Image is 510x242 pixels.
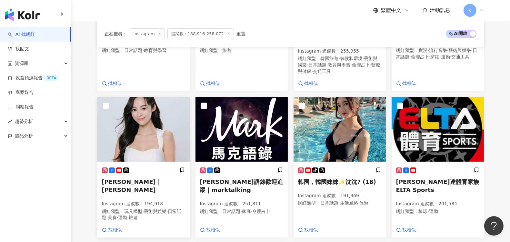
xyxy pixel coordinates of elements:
a: 找相似 [102,227,122,233]
span: · [370,62,371,67]
a: 找相似 [102,80,122,87]
span: 棒球 [419,209,428,214]
span: 繁體中文 [381,7,402,14]
span: 流行音樂 [429,48,447,53]
span: · [429,54,430,59]
a: 找相似 [298,227,318,233]
span: Instagram [130,28,165,39]
span: · [326,62,328,67]
span: 日常話題 [223,209,241,214]
span: 交通工具 [451,54,469,59]
span: 找相似 [305,227,318,233]
span: · [428,48,429,53]
span: · [143,209,144,214]
span: 找相似 [206,227,220,233]
span: 找相似 [108,227,122,233]
span: 穿搭 [430,54,439,59]
span: 日常話題 [321,200,339,206]
span: 生活風格 [340,200,358,206]
a: 找相似 [298,80,318,87]
span: · [410,54,411,59]
span: 競品分析 [15,129,33,143]
a: 洞察報告 [8,104,34,110]
span: 藝術與娛樂 [448,48,471,53]
span: 正在搜尋 ： [105,31,127,36]
span: · [363,56,364,61]
p: Instagram 追蹤數 ： 191,969 [298,193,381,199]
iframe: Help Scout Beacon - Open [484,216,504,236]
span: 醫療與健康 [298,62,381,74]
span: 藝術與娛樂 [144,209,166,214]
span: 玩具模型 [125,209,143,214]
a: KOL Avatar韩国，韓國妹妹✨沈沈? (18)Instagram 追蹤數：191,969網紅類型：日常話題·生活風格·旅遊找相似 [293,97,386,238]
p: Instagram 追蹤數 ： 194,918 [102,201,185,207]
a: 商案媒合 [8,89,34,96]
span: 交通工具 [313,69,331,74]
span: · [339,56,340,61]
span: 找相似 [305,80,318,87]
span: rise [8,119,12,124]
span: [PERSON_NAME]｜[PERSON_NAME] [102,178,162,193]
span: 藝術與娛樂 [298,56,378,67]
span: · [117,215,118,220]
a: 效益預測報告BETA [8,75,59,81]
a: KOL Avatar[PERSON_NAME]達體育家族 ELTA SportsInstagram 追蹤數：201,584網紅類型：棒球·運動找相似 [391,97,484,238]
p: 網紅類型 ： [200,208,283,215]
span: [PERSON_NAME]語錄歡迎追蹤｜marktalking [200,178,283,193]
span: 趨勢分析 [15,114,33,129]
img: KOL Avatar [97,97,190,162]
p: Instagram 追蹤數 ： 251,811 [200,201,283,207]
span: 找相似 [403,227,416,233]
span: 找相似 [108,80,122,87]
span: · [339,200,340,206]
span: 韓國旅遊 [321,56,339,61]
a: 找貼文 [8,46,29,52]
span: 活動訊息 [430,7,451,13]
span: 旅遊 [223,48,232,53]
img: KOL Avatar [294,97,386,162]
span: 教育與學習 [144,48,166,53]
span: · [166,209,168,214]
span: · [428,209,429,214]
span: 日常話題 [125,48,143,53]
span: 旅遊 [359,200,368,206]
span: · [358,200,359,206]
span: [PERSON_NAME]達體育家族 ELTA Sports [396,178,479,193]
span: · [439,54,441,59]
span: · [450,54,451,59]
span: 命理占卜 [252,209,270,214]
span: 運動 [429,209,438,214]
span: · [471,48,472,53]
p: 網紅類型 ： [200,47,283,54]
a: 找相似 [200,80,220,87]
span: 找相似 [403,80,416,87]
p: 網紅類型 ： [298,200,381,207]
div: 重置 [236,31,245,36]
span: 日常話題 [396,48,477,59]
span: 命理占卜 [411,54,429,59]
span: 資源庫 [15,56,28,71]
span: 教育與學習 [328,62,350,67]
span: 實況 [419,48,428,53]
span: 氣候和環境 [340,56,363,61]
a: KOL Avatar[PERSON_NAME]｜[PERSON_NAME]Instagram 追蹤數：194,918網紅類型：玩具模型·藝術與娛樂·日常話題·美食·運動·旅遊找相似 [97,97,190,238]
span: · [241,209,242,214]
a: 找相似 [200,227,220,233]
span: 旅遊 [129,215,138,220]
span: · [127,215,128,220]
p: 網紅類型 ： [102,208,185,221]
p: Instagram 追蹤數 ： 255,955 [298,48,381,55]
span: · [143,48,144,53]
p: 網紅類型 ： [102,47,185,54]
p: 網紅類型 ： [396,47,479,60]
a: 找相似 [396,80,416,87]
span: 日常話題 [308,62,326,67]
a: searchAI 找網紅 [8,31,35,38]
span: 運動 [118,215,127,220]
img: KOL Avatar [195,97,288,162]
span: 追蹤數：188,916-258,072 [167,28,234,39]
p: 網紅類型 ： [396,208,479,215]
span: · [312,69,313,74]
span: 運動 [441,54,450,59]
p: 網紅類型 ： [298,55,381,75]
